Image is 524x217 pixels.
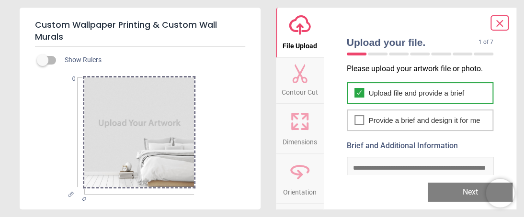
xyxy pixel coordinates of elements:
div: Show Rulers [43,54,261,66]
button: File Upload [276,8,324,57]
button: Orientation [276,154,324,204]
span: Provide a brief and design it for me [369,115,480,125]
span: File Upload [283,37,317,51]
p: Please upload your artwork file or photo. [347,64,501,74]
button: Contour Cut [276,58,324,104]
span: 1 of 7 [478,38,493,46]
span: Orientation [283,183,317,197]
span: Contour Cut [282,83,318,98]
button: Dimensions [276,104,324,153]
button: Next [428,183,513,202]
span: Upload your file. [347,35,479,49]
span: 0 [57,75,76,83]
label: Brief and Additional Information [347,141,494,151]
span: Upload file and provide a brief [369,88,464,98]
span: 0 [80,195,86,201]
span: cm [66,190,74,198]
h5: Custom Wallpaper Printing & Custom Wall Murals [35,15,245,47]
span: Dimensions [283,133,317,147]
iframe: Brevo live chat [486,179,514,207]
